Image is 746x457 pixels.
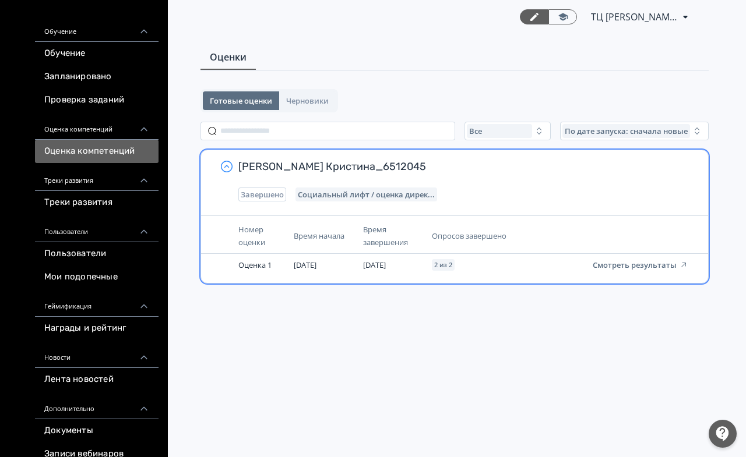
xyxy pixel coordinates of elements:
[294,231,344,241] span: Время начала
[465,122,551,140] button: Все
[35,340,159,368] div: Новости
[560,122,709,140] button: По дате запуска: сначала новые
[279,91,336,110] button: Черновики
[238,224,265,247] span: Номер оценки
[35,214,159,242] div: Пользователи
[35,14,159,42] div: Обучение
[210,96,272,105] span: Готовые оценки
[35,140,159,163] a: Оценка компетенций
[294,260,316,270] span: [DATE]
[35,112,159,140] div: Оценка компетенций
[286,96,329,105] span: Черновики
[35,242,159,265] a: Пользователи
[565,126,688,136] span: По дате запуска: сначала новые
[35,391,159,419] div: Дополнительно
[35,42,159,65] a: Обучение
[35,65,159,88] a: Запланировано
[363,224,408,247] span: Время завершения
[35,368,159,391] a: Лента новостей
[593,260,688,270] button: Смотреть результаты
[35,289,159,317] div: Геймификация
[35,419,159,442] a: Документы
[35,88,159,112] a: Проверка заданий
[238,260,272,270] span: Оценка 1
[548,9,577,24] a: Переключиться в режим ученика
[298,190,435,199] span: Социальный лифт / оценка директора магазина
[35,191,159,214] a: Треки развития
[241,190,284,199] span: Завершено
[35,317,159,340] a: Награды и рейтинг
[591,10,678,24] span: ТЦ Аура Сургут CR 6512045
[363,260,386,270] span: [DATE]
[469,126,482,136] span: Все
[35,265,159,289] a: Мои подопечные
[203,91,279,110] button: Готовые оценки
[434,261,452,268] span: 2 из 2
[432,231,506,241] span: Опросов завершено
[35,163,159,191] div: Треки развития
[238,160,680,173] span: [PERSON_NAME] Кристина_6512045
[210,50,247,64] span: Оценки
[593,259,688,270] a: Смотреть результаты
